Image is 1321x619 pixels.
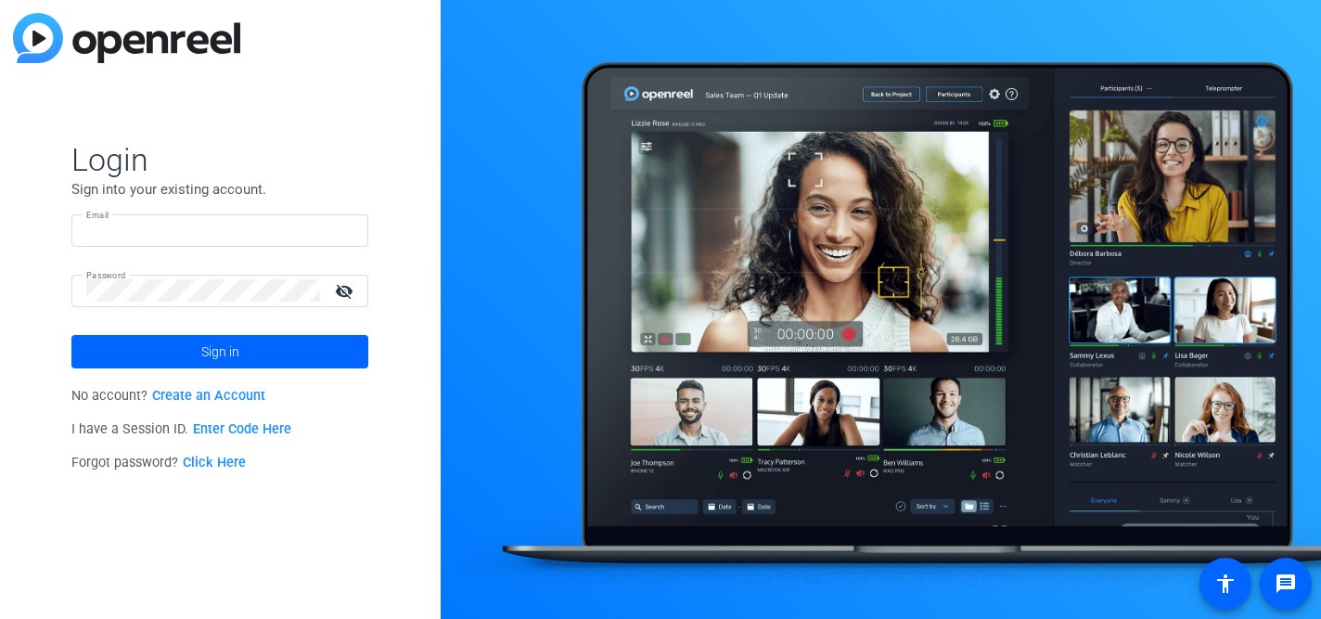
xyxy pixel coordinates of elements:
[71,421,291,437] span: I have a Session ID.
[71,455,246,471] span: Forgot password?
[324,277,368,304] mat-icon: visibility_off
[183,455,246,471] a: Click Here
[86,210,109,220] mat-label: Email
[71,388,265,404] span: No account?
[201,329,239,375] span: Sign in
[1214,573,1237,595] mat-icon: accessibility
[152,388,265,404] a: Create an Account
[71,140,368,179] span: Login
[13,13,240,63] img: blue-gradient.svg
[86,219,353,241] input: Enter Email Address
[71,179,368,200] p: Sign into your existing account.
[193,421,291,437] a: Enter Code Here
[86,270,126,280] mat-label: Password
[71,335,368,368] button: Sign in
[1275,573,1297,595] mat-icon: message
